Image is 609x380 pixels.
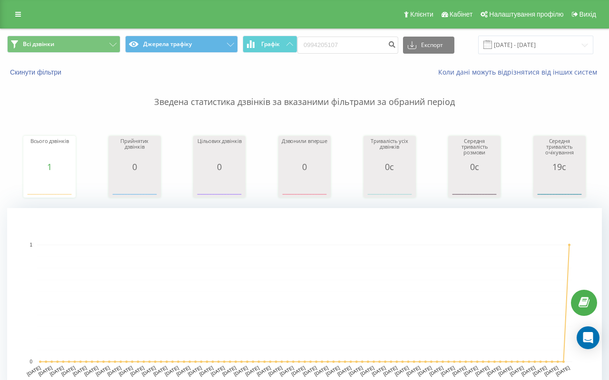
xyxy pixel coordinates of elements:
[281,138,328,162] div: Дзвонили вперше
[403,37,454,54] button: Експорт
[256,365,272,377] text: [DATE]
[348,365,363,377] text: [DATE]
[366,162,413,171] div: 0с
[336,365,352,377] text: [DATE]
[463,365,479,377] text: [DATE]
[210,365,226,377] text: [DATE]
[440,365,456,377] text: [DATE]
[290,365,306,377] text: [DATE]
[26,162,73,171] div: 1
[49,365,65,377] text: [DATE]
[118,365,134,377] text: [DATE]
[198,365,214,377] text: [DATE]
[125,36,238,53] button: Джерела трафіку
[410,10,433,18] span: Клієнти
[360,365,375,377] text: [DATE]
[243,36,297,53] button: Графік
[221,365,237,377] text: [DATE]
[29,242,32,247] text: 1
[521,365,536,377] text: [DATE]
[580,10,596,18] span: Вихід
[83,365,99,377] text: [DATE]
[429,365,444,377] text: [DATE]
[486,365,501,377] text: [DATE]
[489,10,563,18] span: Налаштування профілю
[129,365,145,377] text: [DATE]
[187,365,203,377] text: [DATE]
[176,365,191,377] text: [DATE]
[95,365,111,377] text: [DATE]
[164,365,180,377] text: [DATE]
[366,171,413,200] svg: A chart.
[281,171,328,200] svg: A chart.
[417,365,432,377] text: [DATE]
[450,10,473,18] span: Кабінет
[111,138,158,162] div: Прийнятих дзвінків
[245,365,260,377] text: [DATE]
[141,365,157,377] text: [DATE]
[23,40,54,48] span: Всі дзвінки
[577,326,599,349] div: Open Intercom Messenger
[7,68,66,76] button: Скинути фільтри
[302,365,318,377] text: [DATE]
[233,365,249,377] text: [DATE]
[314,365,329,377] text: [DATE]
[366,138,413,162] div: Тривалість усіх дзвінків
[267,365,283,377] text: [DATE]
[438,67,602,76] a: Коли дані можуть відрізнятися вiд інших систем
[543,365,559,377] text: [DATE]
[452,365,467,377] text: [DATE]
[555,365,570,377] text: [DATE]
[451,171,498,200] svg: A chart.
[297,37,398,54] input: Пошук за номером
[536,138,583,162] div: Середня тривалість очікування
[111,171,158,200] svg: A chart.
[7,77,602,108] p: Зведена статистика дзвінків за вказаними фільтрами за обраний період
[196,138,243,162] div: Цільових дзвінків
[38,365,53,377] text: [DATE]
[383,365,398,377] text: [DATE]
[196,162,243,171] div: 0
[532,365,548,377] text: [DATE]
[536,162,583,171] div: 19с
[536,171,583,200] svg: A chart.
[279,365,295,377] text: [DATE]
[72,365,88,377] text: [DATE]
[26,365,42,377] text: [DATE]
[7,36,120,53] button: Всі дзвінки
[107,365,122,377] text: [DATE]
[451,138,498,162] div: Середня тривалість розмови
[29,359,32,364] text: 0
[509,365,525,377] text: [DATE]
[474,365,490,377] text: [DATE]
[111,162,158,171] div: 0
[152,365,168,377] text: [DATE]
[261,41,280,47] span: Графік
[325,365,341,377] text: [DATE]
[371,365,387,377] text: [DATE]
[394,365,410,377] text: [DATE]
[405,365,421,377] text: [DATE]
[498,365,513,377] text: [DATE]
[281,162,328,171] div: 0
[26,138,73,162] div: Всього дзвінків
[196,171,243,200] svg: A chart.
[60,365,76,377] text: [DATE]
[451,162,498,171] div: 0с
[26,171,73,200] svg: A chart.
